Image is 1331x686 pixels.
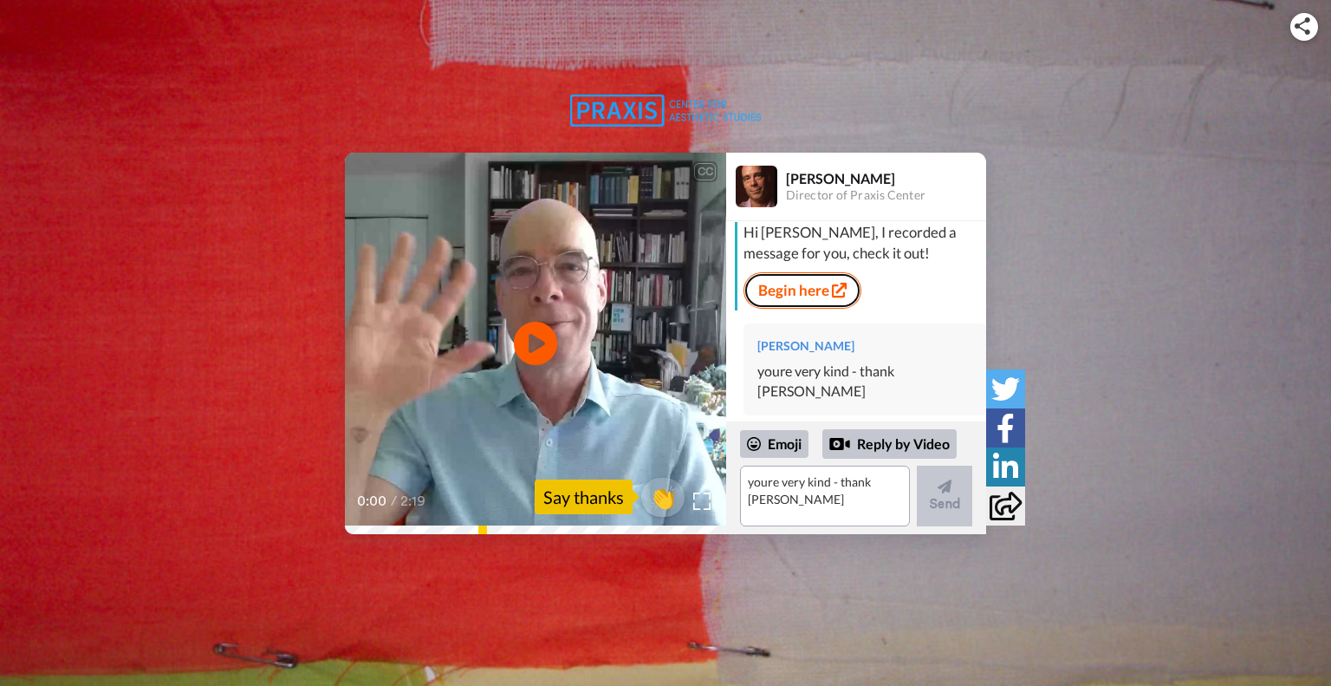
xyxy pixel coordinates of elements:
div: [PERSON_NAME] [786,170,985,186]
button: 👏 [641,478,685,517]
div: CC [694,163,716,180]
div: Reply by Video [829,434,850,454]
div: [PERSON_NAME] [757,337,972,355]
a: Begin here [743,272,861,309]
span: / [391,491,397,512]
div: youre very kind - thank [PERSON_NAME] [757,362,972,402]
span: 👏 [641,483,685,511]
div: Say thanks [535,480,633,514]
div: Hi [PERSON_NAME], I recorded a message for you, check it out! [743,222,982,264]
img: logo [570,95,761,127]
div: Emoji [740,430,808,458]
div: Reply by Video [822,429,957,459]
img: Full screen [693,493,711,510]
span: 0:00 [357,491,387,512]
img: Profile Image [736,166,777,207]
img: ic_share.svg [1295,17,1310,35]
button: Send [917,466,972,526]
span: 2:19 [400,491,431,512]
div: Director of Praxis Center [786,188,985,203]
